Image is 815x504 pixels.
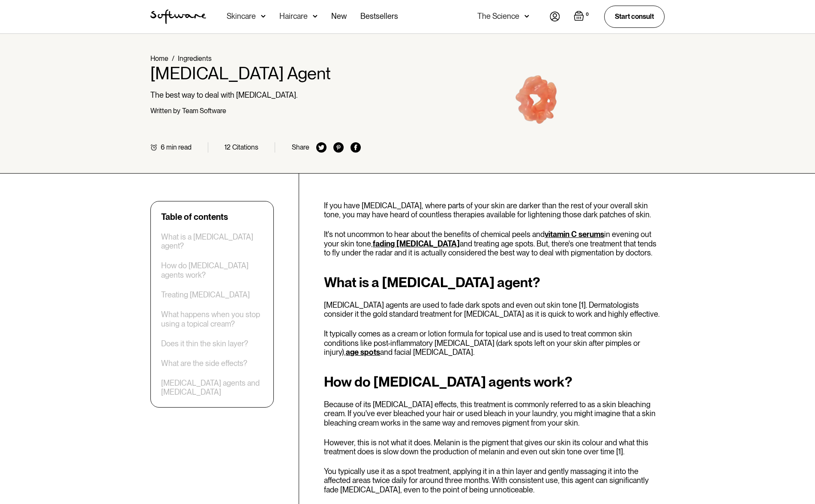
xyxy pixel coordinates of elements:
[604,6,665,27] a: Start consult
[313,12,318,21] img: arrow down
[225,143,231,151] div: 12
[324,300,665,319] p: [MEDICAL_DATA] agents are used to fade dark spots and even out skin tone [1]. Dermatologists cons...
[232,143,258,151] div: Citations
[161,310,263,328] a: What happens when you stop using a topical cream?
[182,107,226,115] div: Team Software
[161,212,228,222] div: Table of contents
[150,107,180,115] div: Written by
[161,232,263,251] a: What is a [MEDICAL_DATA] agent?
[545,230,604,239] a: vitamin C serums
[346,348,380,357] a: age spots
[150,9,206,24] img: Software Logo
[161,339,248,348] a: Does it thin the skin layer?
[150,54,168,63] a: Home
[316,142,327,153] img: twitter icon
[324,201,665,219] p: If you have [MEDICAL_DATA], where parts of your skin are darker than the rest of your overall ski...
[161,290,250,300] a: Treating [MEDICAL_DATA]
[524,12,529,21] img: arrow down
[324,275,665,290] h2: What is a [MEDICAL_DATA] agent?
[324,374,665,390] h2: How do [MEDICAL_DATA] agents work?
[172,54,174,63] div: /
[584,11,590,18] div: 0
[150,90,361,100] p: The best way to deal with [MEDICAL_DATA].
[227,12,256,21] div: Skincare
[178,54,212,63] a: Ingredients
[324,230,665,258] p: It's not uncommon to hear about the benefits of chemical peels and in evening out your skin tone,...
[161,359,247,368] a: What are the side effects?
[261,12,266,21] img: arrow down
[477,12,519,21] div: The Science
[279,12,308,21] div: Haircare
[373,239,460,248] a: fading [MEDICAL_DATA]
[166,143,192,151] div: min read
[351,142,361,153] img: facebook icon
[150,63,361,84] h1: [MEDICAL_DATA] Agent
[324,400,665,428] p: Because of its [MEDICAL_DATA] effects, this treatment is commonly referred to as a skin bleaching...
[161,261,263,279] a: How do [MEDICAL_DATA] agents work?
[324,467,665,495] p: You typically use it as a spot treatment, applying it in a thin layer and gently massaging it int...
[161,378,263,397] a: [MEDICAL_DATA] agents and [MEDICAL_DATA]
[333,142,344,153] img: pinterest icon
[574,11,590,23] a: Open empty cart
[324,438,665,456] p: However, this is not what it does. Melanin is the pigment that gives our skin its colour and what...
[161,143,165,151] div: 6
[150,9,206,24] a: home
[324,329,665,357] p: It typically comes as a cream or lotion formula for topical use and is used to treat common skin ...
[292,143,309,151] div: Share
